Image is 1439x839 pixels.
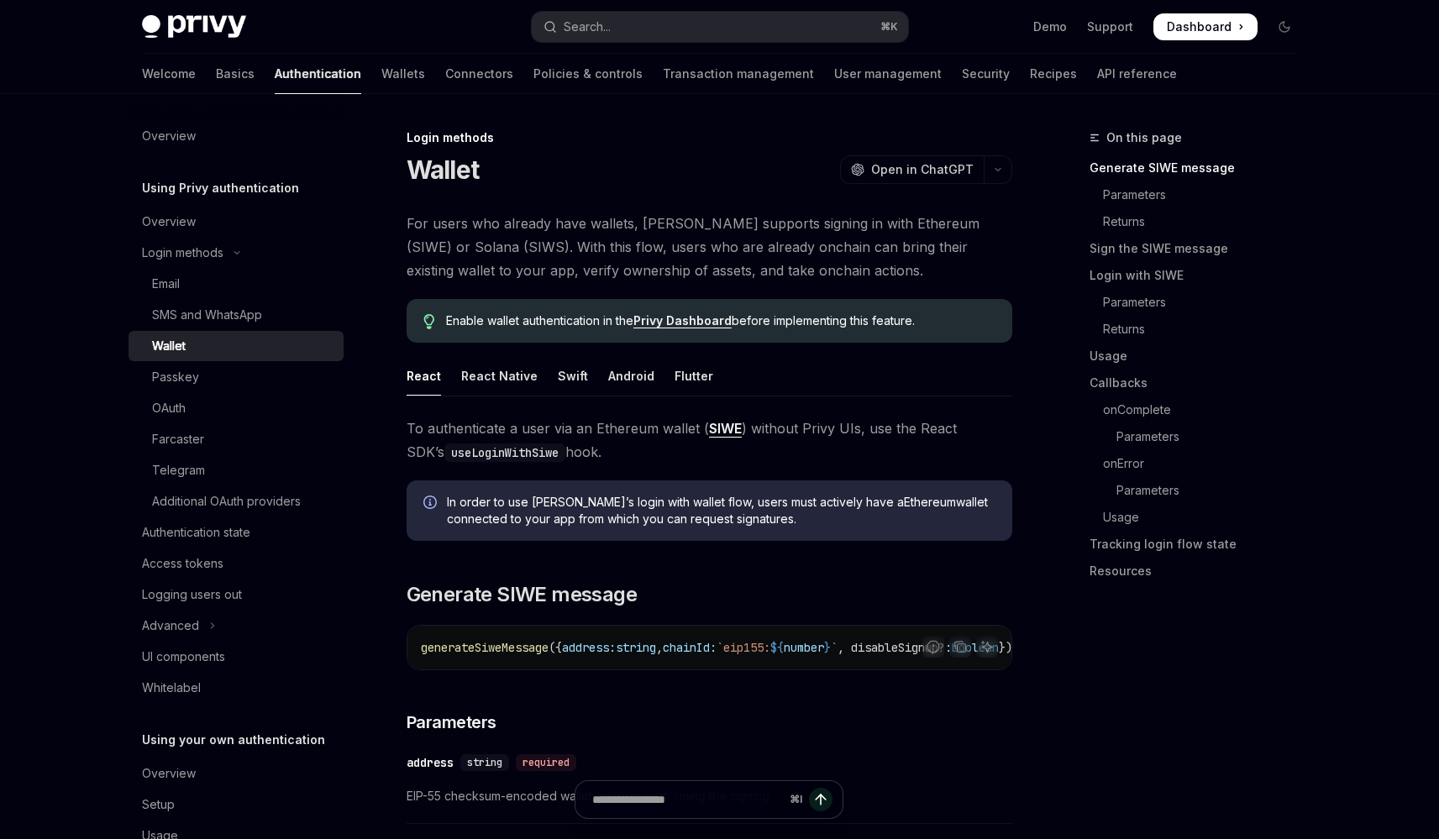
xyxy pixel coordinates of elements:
a: Usage [1090,343,1311,370]
button: Toggle Login methods section [129,238,344,268]
div: Email [152,274,180,294]
a: Sign the SIWE message [1090,235,1311,262]
div: Wallet [152,336,186,356]
span: ${ [770,640,784,655]
div: Overview [142,763,196,784]
div: required [516,754,576,771]
a: Connectors [445,54,513,94]
span: Generate SIWE message [407,581,637,608]
span: address: [562,640,616,655]
span: To authenticate a user via an Ethereum wallet ( ) without Privy UIs, use the React SDK’s hook. [407,417,1012,464]
div: Access tokens [142,553,223,574]
span: Enable wallet authentication in the before implementing this feature. [446,312,995,329]
a: Security [962,54,1010,94]
a: SMS and WhatsApp [129,300,344,330]
a: Generate SIWE message [1090,155,1311,181]
span: string [616,640,656,655]
div: Swift [558,356,588,396]
a: Setup [129,789,344,820]
div: Logging users out [142,585,242,605]
a: OAuth [129,393,344,423]
span: Parameters [407,711,496,734]
button: Ask AI [976,636,998,658]
span: For users who already have wallets, [PERSON_NAME] supports signing in with Ethereum (SIWE) or Sol... [407,212,1012,282]
span: } [824,640,831,655]
a: Wallets [381,54,425,94]
span: In order to use [PERSON_NAME]’s login with wallet flow, users must actively have a Ethereum walle... [447,494,995,527]
a: Support [1087,18,1133,35]
a: Basics [216,54,255,94]
span: ⌘ K [880,20,898,34]
a: Parameters [1090,181,1311,208]
button: Send message [809,788,832,811]
span: Dashboard [1167,18,1232,35]
div: React Native [461,356,538,396]
span: }) [999,640,1012,655]
a: Logging users out [129,579,344,610]
a: onError [1090,450,1311,477]
a: API reference [1097,54,1177,94]
h5: Using your own authentication [142,730,325,750]
div: Search... [564,17,611,37]
a: Usage [1090,504,1311,531]
h5: Using Privy authentication [142,178,299,198]
button: Copy the contents from the code block [949,636,971,658]
a: Dashboard [1153,13,1258,40]
span: string [467,756,502,769]
a: Authentication state [129,517,344,548]
a: Overview [129,758,344,789]
div: Android [608,356,654,396]
a: SIWE [709,420,742,438]
div: Telegram [152,460,205,480]
img: dark logo [142,15,246,39]
div: OAuth [152,398,186,418]
a: Farcaster [129,424,344,454]
a: Parameters [1090,423,1311,450]
div: Advanced [142,616,199,636]
a: Returns [1090,316,1311,343]
div: Flutter [675,356,713,396]
a: Parameters [1090,289,1311,316]
svg: Info [423,496,440,512]
a: Welcome [142,54,196,94]
div: SMS and WhatsApp [152,305,262,325]
div: Login methods [407,129,1012,146]
span: number [784,640,824,655]
a: Whitelabel [129,673,344,703]
a: Demo [1033,18,1067,35]
a: Login with SIWE [1090,262,1311,289]
span: , [656,640,663,655]
a: Transaction management [663,54,814,94]
code: useLoginWithSiwe [444,443,565,462]
div: Overview [142,126,196,146]
a: User management [834,54,942,94]
span: On this page [1106,128,1182,148]
a: onComplete [1090,396,1311,423]
a: Passkey [129,362,344,392]
span: ({ [549,640,562,655]
a: Overview [129,207,344,237]
div: Login methods [142,243,223,263]
button: Report incorrect code [922,636,944,658]
div: UI components [142,647,225,667]
div: Setup [142,794,175,815]
input: Ask a question... [592,781,783,818]
h1: Wallet [407,155,480,185]
a: Additional OAuth providers [129,486,344,517]
button: Open in ChatGPT [840,155,984,184]
a: Resources [1090,558,1311,585]
a: Recipes [1030,54,1077,94]
a: Returns [1090,208,1311,235]
a: Telegram [129,455,344,485]
div: React [407,356,441,396]
div: Passkey [152,367,199,387]
span: `eip155: [717,640,770,655]
a: Overview [129,121,344,151]
div: Additional OAuth providers [152,491,301,511]
button: Open search [532,12,908,42]
div: Overview [142,212,196,232]
span: Open in ChatGPT [871,161,974,178]
a: Authentication [275,54,361,94]
a: Callbacks [1090,370,1311,396]
a: UI components [129,642,344,672]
